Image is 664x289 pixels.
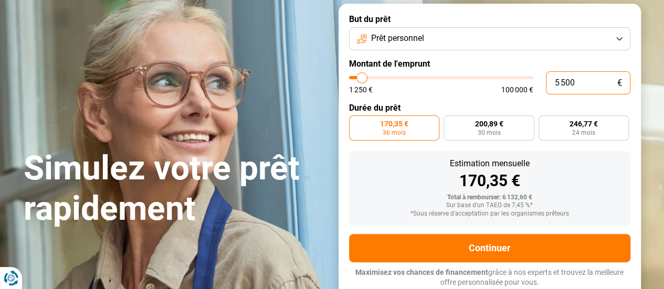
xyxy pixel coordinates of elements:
[357,202,622,209] div: Sur base d'un TAEG de 7,45 %*
[24,148,326,229] h1: Simulez votre prêt rapidement
[349,59,630,69] label: Montant de l'emprunt
[357,159,622,168] div: Estimation mensuelle
[349,267,630,288] p: grâce à nos experts et trouvez la meilleure offre personnalisée pour vous.
[380,120,408,127] span: 170,35 €
[349,14,630,24] label: But du prêt
[570,120,598,127] span: 246,77 €
[475,120,503,127] span: 200,89 €
[617,79,622,88] span: €
[477,130,500,136] span: 30 mois
[349,234,630,262] button: Continuer
[357,194,622,201] div: Total à rembourser: 6 132,60 €
[349,103,630,113] label: Durée du prêt
[371,33,424,44] span: Prêt personnel
[572,130,595,136] span: 24 mois
[349,27,630,50] button: Prêt personnel
[349,86,373,93] span: 1 250 €
[383,130,406,136] span: 36 mois
[355,268,488,276] span: Maximisez vos chances de financement
[501,86,533,93] span: 100 000 €
[357,210,622,218] div: *Sous réserve d'acceptation par les organismes prêteurs
[357,173,622,189] div: 170,35 €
